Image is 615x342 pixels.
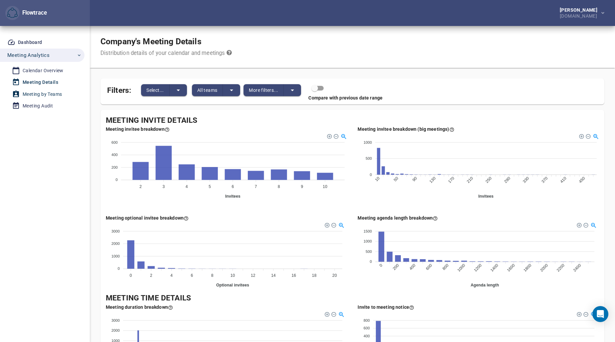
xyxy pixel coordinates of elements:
tspan: 400 [408,263,416,271]
div: split button [243,84,301,96]
tspan: 3000 [111,318,120,322]
span: Filters: [107,82,131,96]
tspan: 4 [186,184,188,189]
div: Zoom In [576,311,581,316]
tspan: 6 [191,273,193,278]
tspan: 500 [366,156,372,160]
tspan: 800 [441,263,449,271]
text: Invitees [478,194,494,199]
tspan: 170 [447,176,455,184]
tspan: 600 [111,140,118,144]
tspan: 10 [323,184,327,189]
div: Flowtrace [20,9,47,17]
tspan: 5 [209,184,211,189]
tspan: 9 [301,184,303,189]
tspan: 1600 [506,263,516,272]
button: More filters... [243,84,284,96]
tspan: 90 [411,176,418,183]
tspan: 2200 [555,263,565,272]
span: All teams [197,86,218,94]
div: Here you see how many meetings have had advance notice in hours when the invite was sent out [358,304,414,310]
span: Select... [146,86,164,94]
div: Dashboard [18,38,42,47]
tspan: 450 [578,176,586,184]
div: Selection Zoom [341,133,346,139]
tspan: 200 [391,263,399,271]
div: Meeting Audit [23,102,53,110]
div: Zoom Out [331,222,336,227]
div: Here you see how many meetings you organize per number of invitees (for meetings with 500 or less... [358,126,454,132]
tspan: 7 [255,184,257,189]
tspan: 2 [150,273,152,278]
tspan: 18 [312,273,317,278]
tspan: 1000 [364,140,372,144]
tspan: 0 [118,267,120,271]
tspan: 370 [540,176,548,184]
tspan: 8 [211,273,214,278]
tspan: 0 [378,263,383,268]
img: Flowtrace [7,8,18,18]
div: Selection Zoom [590,311,596,316]
tspan: 290 [503,176,511,184]
div: Selection Zoom [592,133,598,139]
div: Zoom In [576,222,581,227]
div: Open Intercom Messenger [592,306,608,322]
div: Selection Zoom [590,222,596,228]
tspan: 200 [111,165,118,169]
tspan: 2000 [539,263,548,272]
div: Zoom In [324,311,329,316]
tspan: 330 [522,176,530,184]
div: Zoom Out [333,133,338,138]
button: All teams [192,84,223,96]
div: Zoom Out [331,311,336,316]
div: Calendar Overview [23,67,64,75]
tspan: 210 [466,176,474,184]
div: Meeting Invite Details [106,115,599,126]
tspan: 8 [278,184,280,189]
tspan: 0 [116,178,118,182]
tspan: 20 [332,273,337,278]
tspan: 410 [559,176,567,184]
div: Zoom In [324,222,329,227]
div: Zoom Out [583,311,587,316]
tspan: 2000 [111,328,120,332]
text: Agenda length [470,283,499,287]
div: Selection Zoom [338,311,344,316]
div: Here you see how many meetings you have with per optional invitees (up to 20 optional invitees). [106,215,189,221]
tspan: 10 [231,273,235,278]
tspan: 500 [366,250,372,254]
tspan: 1400 [489,263,499,272]
tspan: 130 [428,176,436,184]
div: split button [192,84,240,96]
tspan: 0 [130,273,132,278]
tspan: 50 [392,176,399,183]
div: Zoom In [578,133,583,138]
tspan: 12 [251,273,255,278]
div: Flowtrace [5,6,47,20]
tspan: 10 [374,176,381,183]
tspan: 1200 [473,263,482,272]
div: [PERSON_NAME] [560,8,600,12]
div: split button [141,84,187,96]
tspan: 400 [364,334,370,338]
tspan: 0 [370,260,372,264]
tspan: 800 [364,318,370,322]
div: Zoom In [327,133,331,138]
tspan: 600 [364,326,370,330]
tspan: 1500 [364,229,372,233]
tspan: 250 [484,176,492,184]
span: More filters... [249,86,278,94]
div: Meeting by Teams [23,90,62,98]
span: Meeting Analytics [7,51,50,60]
tspan: 0 [370,173,372,177]
tspan: 6 [231,184,234,189]
tspan: 14 [271,273,276,278]
tspan: 1000 [456,263,466,272]
tspan: 2000 [111,242,120,246]
div: [DOMAIN_NAME] [560,12,600,18]
a: Flowtrace [5,6,20,20]
button: Select... [141,84,170,96]
tspan: 1000 [111,254,120,258]
div: Here you see how many meetings by the duration of it (duration in 5 minute steps). We don't show ... [106,304,173,310]
tspan: 4 [170,273,173,278]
